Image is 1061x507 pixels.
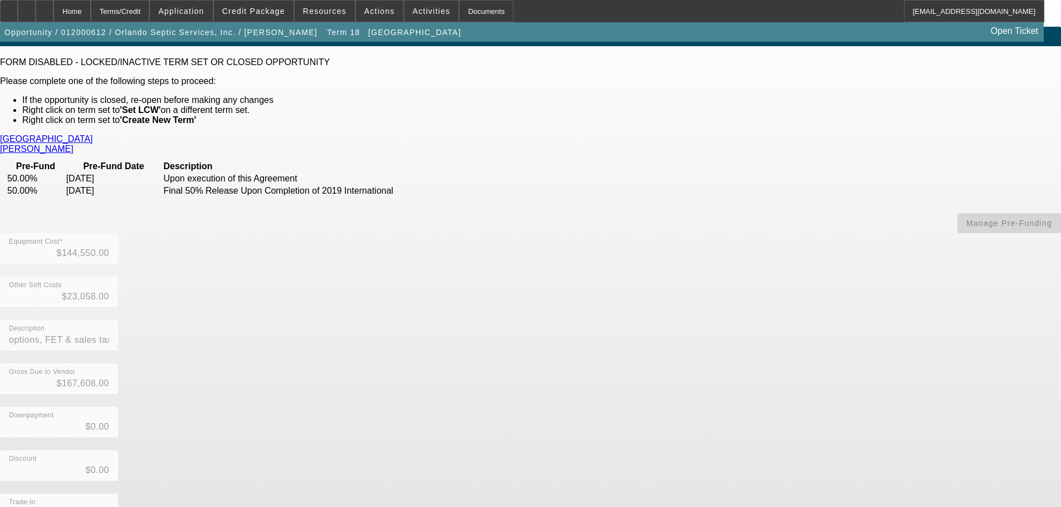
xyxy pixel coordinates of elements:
[158,7,204,16] span: Application
[9,282,62,289] mat-label: Other Soft Costs
[324,22,363,42] button: Term 18
[9,412,54,419] mat-label: Downpayment
[163,185,394,196] td: Final 50% Release Upon Completion of 2019 International
[986,22,1043,41] a: Open Ticket
[4,28,317,37] span: Opportunity / 012000612 / Orlando Septic Services, Inc. / [PERSON_NAME]
[9,238,60,245] mat-label: Equipment Cost
[365,22,464,42] button: [GEOGRAPHIC_DATA]
[364,7,395,16] span: Actions
[9,499,36,506] mat-label: Trade-In
[9,325,45,332] mat-label: Description
[9,368,75,376] mat-label: Gross Due to Vendor
[295,1,355,22] button: Resources
[7,173,65,184] td: 50.00%
[9,455,37,462] mat-label: Discount
[368,28,461,37] span: [GEOGRAPHIC_DATA]
[327,28,360,37] span: Term 18
[120,105,160,115] b: 'Set LCW'
[22,105,1061,115] li: Right click on term set to on a different term set.
[66,185,162,196] td: [DATE]
[222,7,285,16] span: Credit Package
[404,1,459,22] button: Activities
[66,161,162,172] th: Pre-Fund Date
[163,161,394,172] th: Description
[7,161,65,172] th: Pre-Fund
[22,95,1061,105] li: If the opportunity is closed, re-open before making any changes
[163,173,394,184] td: Upon execution of this Agreement
[214,1,294,22] button: Credit Package
[356,1,403,22] button: Actions
[120,115,196,125] b: 'Create New Term'
[303,7,346,16] span: Resources
[150,1,212,22] button: Application
[66,173,162,184] td: [DATE]
[22,115,1061,125] li: Right click on term set to
[413,7,451,16] span: Activities
[7,185,65,196] td: 50.00%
